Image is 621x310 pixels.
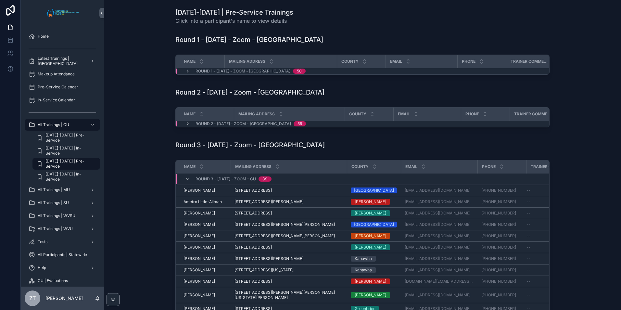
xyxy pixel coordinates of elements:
[526,199,530,204] span: --
[481,267,522,273] a: [PHONE_NUMBER]
[184,245,215,250] span: [PERSON_NAME]
[405,292,474,298] a: [EMAIL_ADDRESS][DOMAIN_NAME]
[481,188,516,193] a: [PHONE_NUMBER]
[354,187,394,193] div: [GEOGRAPHIC_DATA]
[38,239,47,244] span: Tests
[481,233,516,239] a: [PHONE_NUMBER]
[234,279,343,284] a: [STREET_ADDRESS]
[531,164,569,169] span: Trainer Comments
[481,222,516,227] a: [PHONE_NUMBER]
[526,292,530,298] span: --
[234,290,343,300] a: [STREET_ADDRESS][PERSON_NAME][PERSON_NAME][US_STATE][PERSON_NAME]
[481,256,522,261] a: [PHONE_NUMBER]
[25,31,100,42] a: Home
[481,211,522,216] a: [PHONE_NUMBER]
[235,164,272,169] span: Mailing Address
[184,279,215,284] span: [PERSON_NAME]
[398,111,410,117] span: Email
[234,222,343,227] a: [STREET_ADDRESS][PERSON_NAME][PERSON_NAME]
[526,199,573,204] a: --
[32,158,100,170] a: [DATE]-[DATE] | Pre-Service
[175,35,323,44] h1: Round 1 - [DATE] - Zoom - [GEOGRAPHIC_DATA]
[234,222,335,227] span: [STREET_ADDRESS][PERSON_NAME][PERSON_NAME]
[405,188,474,193] a: [EMAIL_ADDRESS][DOMAIN_NAME]
[481,199,516,204] a: [PHONE_NUMBER]
[234,211,272,216] span: [STREET_ADDRESS]
[355,244,386,250] div: [PERSON_NAME]
[526,292,573,298] a: --
[38,265,46,270] span: Help
[25,184,100,196] a: All Trainings | MU
[405,199,471,204] a: [EMAIL_ADDRESS][DOMAIN_NAME]
[184,256,215,261] span: [PERSON_NAME]
[184,279,227,284] a: [PERSON_NAME]
[526,279,530,284] span: --
[45,133,94,143] span: [DATE]-[DATE] | Pre-Service
[25,249,100,261] a: All Participants | Statewide
[526,256,573,261] a: --
[234,233,343,239] a: [STREET_ADDRESS][PERSON_NAME][PERSON_NAME]
[25,275,100,287] a: CU | Evaluations
[354,222,394,227] div: [GEOGRAPHIC_DATA]
[38,226,73,231] span: All Trainings | WVU
[405,267,474,273] a: [EMAIL_ADDRESS][DOMAIN_NAME]
[405,222,474,227] a: [EMAIL_ADDRESS][DOMAIN_NAME]
[184,292,227,298] a: [PERSON_NAME]
[405,279,474,284] a: [DOMAIN_NAME][EMAIL_ADDRESS][PERSON_NAME][DOMAIN_NAME]
[351,233,397,239] a: [PERSON_NAME]
[25,223,100,235] a: All Trainings | WVU
[184,267,227,273] a: [PERSON_NAME]
[526,245,530,250] span: --
[526,279,573,284] a: --
[184,233,227,239] a: [PERSON_NAME]
[184,188,227,193] a: [PERSON_NAME]
[234,188,343,193] a: [STREET_ADDRESS]
[390,59,402,64] span: Email
[355,256,372,262] div: Kanawha
[38,213,75,218] span: All Trainings | WVSU
[184,222,215,227] span: [PERSON_NAME]
[234,245,272,250] span: [STREET_ADDRESS]
[526,267,530,273] span: --
[526,233,573,239] a: --
[175,8,293,17] h1: [DATE]-[DATE] | Pre-Service Trainings
[184,111,196,117] span: Name
[351,199,397,205] a: [PERSON_NAME]
[262,176,268,182] div: 39
[184,233,215,239] span: [PERSON_NAME]
[234,256,343,261] a: [STREET_ADDRESS][PERSON_NAME]
[32,132,100,144] a: [DATE]-[DATE] | Pre-Service
[234,245,343,250] a: [STREET_ADDRESS]
[481,256,516,261] a: [PHONE_NUMBER]
[38,187,70,192] span: All Trainings | MU
[45,146,94,156] span: [DATE]-[DATE] | In-Service
[38,200,69,205] span: All Trainings | SU
[45,295,83,302] p: [PERSON_NAME]
[481,211,516,216] a: [PHONE_NUMBER]
[405,256,471,261] a: [EMAIL_ADDRESS][DOMAIN_NAME]
[481,188,522,193] a: [PHONE_NUMBER]
[351,267,397,273] a: Kanawha
[234,199,343,204] a: [STREET_ADDRESS][PERSON_NAME]
[25,81,100,93] a: Pre-Service Calendar
[38,56,85,66] span: Latest Trainings | [GEOGRAPHIC_DATA]
[184,211,215,216] span: [PERSON_NAME]
[355,199,386,205] div: [PERSON_NAME]
[351,187,397,193] a: [GEOGRAPHIC_DATA]
[341,59,359,64] span: County
[405,256,474,261] a: [EMAIL_ADDRESS][DOMAIN_NAME]
[196,69,290,74] span: Round 1 - [DATE] - Zoom - [GEOGRAPHIC_DATA]
[405,233,474,239] a: [EMAIL_ADDRESS][DOMAIN_NAME]
[38,278,68,283] span: CU | Evaluations
[526,267,573,273] a: --
[45,8,80,18] img: App logo
[298,121,302,126] div: 55
[351,292,397,298] a: [PERSON_NAME]
[405,233,471,239] a: [EMAIL_ADDRESS][DOMAIN_NAME]
[25,236,100,248] a: Tests
[405,245,474,250] a: [EMAIL_ADDRESS][DOMAIN_NAME]
[234,267,343,273] a: [STREET_ADDRESS][US_STATE]
[25,68,100,80] a: Makeup Attendance
[297,69,302,74] div: 50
